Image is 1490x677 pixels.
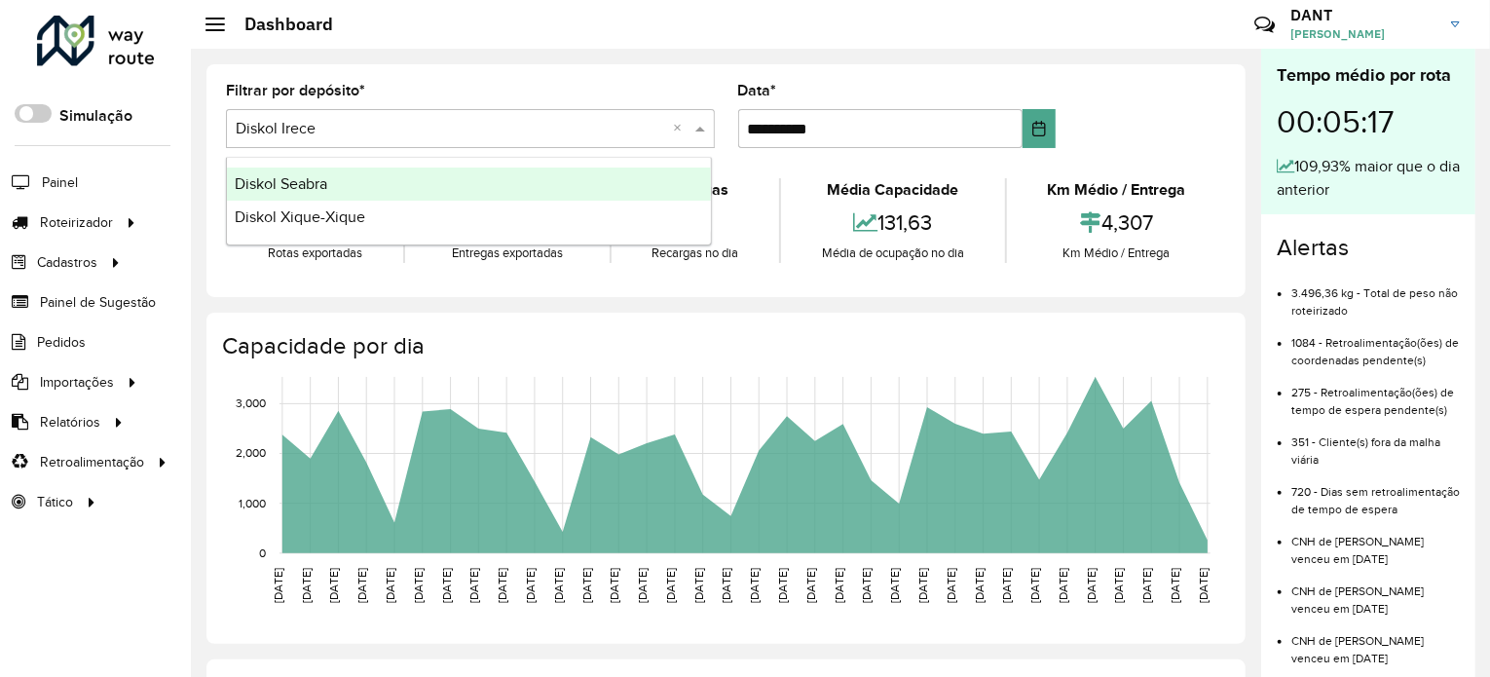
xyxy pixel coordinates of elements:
[1057,568,1069,603] text: [DATE]
[1028,568,1041,603] text: [DATE]
[1291,469,1460,518] li: 720 - Dias sem retroalimentação de tempo de espera
[721,568,733,603] text: [DATE]
[37,332,86,353] span: Pedidos
[1001,568,1014,603] text: [DATE]
[1290,25,1436,43] span: [PERSON_NAME]
[1291,419,1460,469] li: 351 - Cliente(s) fora da malha viária
[945,568,957,603] text: [DATE]
[804,568,817,603] text: [DATE]
[467,568,480,603] text: [DATE]
[748,568,761,603] text: [DATE]
[355,568,368,603] text: [DATE]
[1291,270,1460,320] li: 3.496,36 kg - Total de peso não roteirizado
[410,244,604,263] div: Entregas exportadas
[1141,568,1154,603] text: [DATE]
[786,202,999,244] div: 131,63
[59,104,132,128] label: Simulação
[833,568,845,603] text: [DATE]
[496,568,508,603] text: [DATE]
[40,292,156,313] span: Painel de Sugestão
[412,568,425,603] text: [DATE]
[1291,618,1460,667] li: CNH de [PERSON_NAME] venceu em [DATE]
[384,568,396,603] text: [DATE]
[40,212,113,233] span: Roteirizador
[636,568,649,603] text: [DATE]
[272,568,284,603] text: [DATE]
[738,79,777,102] label: Data
[861,568,874,603] text: [DATE]
[1244,4,1285,46] a: Contato Rápido
[1022,6,1225,58] div: Críticas? Dúvidas? Elogios? Sugestões? Entre em contato conosco!
[40,372,114,393] span: Importações
[1277,89,1460,155] div: 00:05:17
[226,79,365,102] label: Filtrar por depósito
[235,175,327,192] span: Diskol Seabra
[552,568,565,603] text: [DATE]
[235,208,365,225] span: Diskol Xique-Xique
[40,452,144,472] span: Retroalimentação
[259,546,266,559] text: 0
[1277,62,1460,89] div: Tempo médio por rota
[1277,155,1460,202] div: 109,93% maior que o dia anterior
[327,568,340,603] text: [DATE]
[226,157,712,245] ng-dropdown-panel: Options list
[776,568,789,603] text: [DATE]
[1291,320,1460,369] li: 1084 - Retroalimentação(ões) de coordenadas pendente(s)
[664,568,677,603] text: [DATE]
[222,332,1226,360] h4: Capacidade por dia
[1291,518,1460,568] li: CNH de [PERSON_NAME] venceu em [DATE]
[1012,202,1221,244] div: 4,307
[916,568,929,603] text: [DATE]
[1277,234,1460,262] h4: Alertas
[1113,568,1126,603] text: [DATE]
[674,117,690,140] span: Clear all
[692,568,705,603] text: [DATE]
[608,568,620,603] text: [DATE]
[1291,568,1460,618] li: CNH de [PERSON_NAME] venceu em [DATE]
[786,244,999,263] div: Média de ocupação no dia
[236,397,266,410] text: 3,000
[1197,568,1210,603] text: [DATE]
[1169,568,1181,603] text: [DATE]
[1291,369,1460,419] li: 275 - Retroalimentação(ões) de tempo de espera pendente(s)
[1012,178,1221,202] div: Km Médio / Entrega
[1290,6,1436,24] h3: DANT
[1023,109,1056,148] button: Choose Date
[888,568,901,603] text: [DATE]
[37,252,97,273] span: Cadastros
[440,568,453,603] text: [DATE]
[1085,568,1098,603] text: [DATE]
[1012,244,1221,263] div: Km Médio / Entrega
[524,568,537,603] text: [DATE]
[225,14,333,35] h2: Dashboard
[580,568,593,603] text: [DATE]
[973,568,986,603] text: [DATE]
[236,447,266,460] text: 2,000
[37,492,73,512] span: Tático
[40,412,100,433] span: Relatórios
[231,244,398,263] div: Rotas exportadas
[616,244,774,263] div: Recargas no dia
[786,178,999,202] div: Média Capacidade
[42,172,78,193] span: Painel
[239,497,266,509] text: 1,000
[300,568,313,603] text: [DATE]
